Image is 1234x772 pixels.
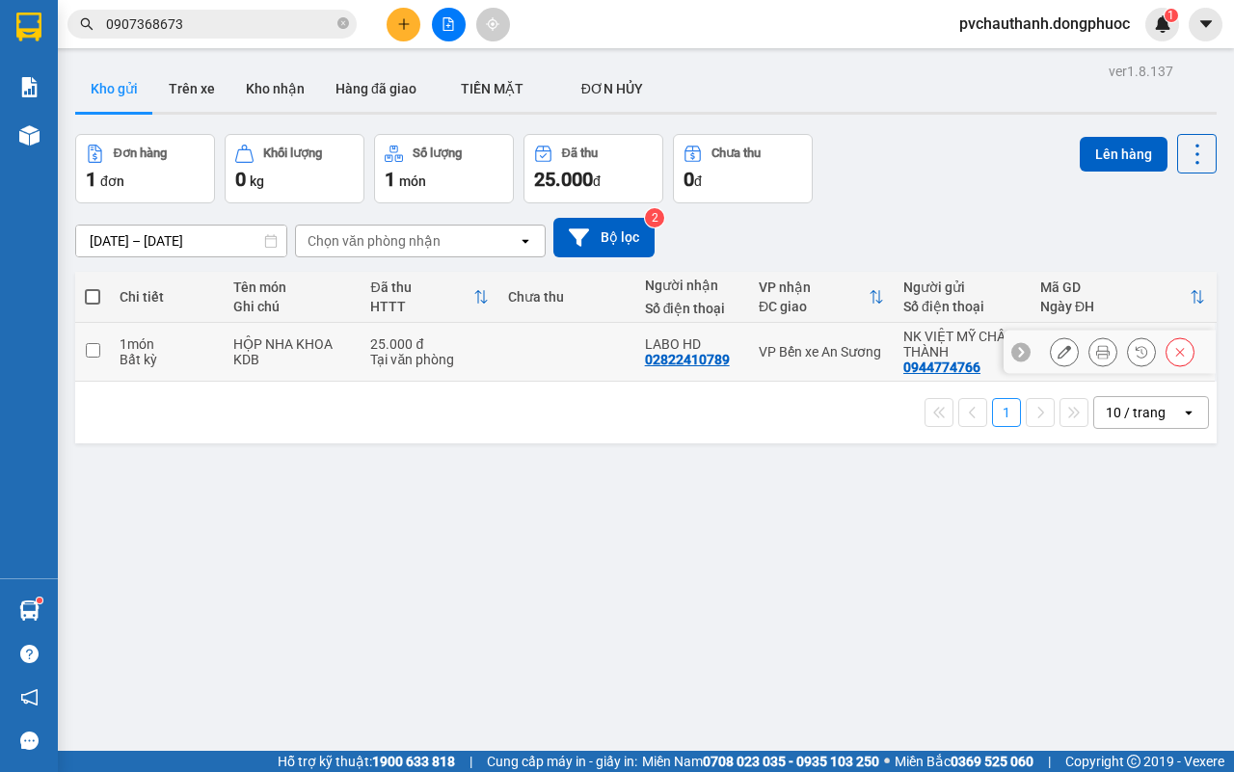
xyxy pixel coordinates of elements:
button: Hàng đã giao [320,66,432,112]
div: 25.000 đ [370,336,488,352]
div: 0944774766 [903,359,980,375]
button: Chưa thu0đ [673,134,813,203]
div: Chưa thu [508,289,626,305]
span: close-circle [337,15,349,34]
span: món [399,173,426,189]
button: Lên hàng [1080,137,1167,172]
div: VP nhận [759,280,869,295]
sup: 2 [645,208,664,227]
img: icon-new-feature [1154,15,1171,33]
svg: open [1181,405,1196,420]
span: 1 [385,168,395,191]
span: | [1048,751,1051,772]
div: Chọn văn phòng nhận [308,231,441,251]
span: đ [593,173,601,189]
span: pvchauthanh.dongphuoc [944,12,1145,36]
strong: 0708 023 035 - 0935 103 250 [703,754,879,769]
div: HỘP NHA KHOA [233,336,351,352]
span: message [20,732,39,750]
span: search [80,17,94,31]
div: Bất kỳ [120,352,214,367]
div: VP Bến xe An Sương [759,344,884,359]
span: aim [486,17,499,31]
span: copyright [1127,755,1140,768]
img: warehouse-icon [19,600,40,621]
div: Khối lượng [263,146,322,160]
input: Tìm tên, số ĐT hoặc mã đơn [106,13,334,35]
span: Cung cấp máy in - giấy in: [487,751,637,772]
span: file-add [442,17,455,31]
div: Đơn hàng [114,146,167,160]
div: Người nhận [645,278,739,293]
div: Chưa thu [711,146,761,160]
span: 1 [1167,9,1174,22]
span: | [469,751,472,772]
span: Miền Bắc [895,751,1033,772]
img: warehouse-icon [19,125,40,146]
sup: 1 [1165,9,1178,22]
strong: 1900 633 818 [372,754,455,769]
span: đ [694,173,702,189]
svg: open [518,233,533,249]
div: 10 / trang [1106,403,1166,422]
button: Đơn hàng1đơn [75,134,215,203]
button: caret-down [1189,8,1222,41]
button: file-add [432,8,466,41]
span: Hỗ trợ kỹ thuật: [278,751,455,772]
span: 25.000 [534,168,593,191]
button: Số lượng1món [374,134,514,203]
div: 02822410789 [645,352,730,367]
div: Số điện thoại [645,301,739,316]
div: Sửa đơn hàng [1050,337,1079,366]
div: Người gửi [903,280,1021,295]
strong: 0369 525 060 [951,754,1033,769]
span: ĐƠN HỦY [581,81,643,96]
div: NK VIỆT MỸ CHÂU THÀNH [903,329,1021,359]
span: 0 [684,168,694,191]
div: KDB [233,352,351,367]
button: aim [476,8,510,41]
div: Chi tiết [120,289,214,305]
button: Trên xe [153,66,230,112]
div: ver 1.8.137 [1109,61,1173,82]
div: LABO HD [645,336,739,352]
button: Kho nhận [230,66,320,112]
button: Khối lượng0kg [225,134,364,203]
button: Đã thu25.000đ [523,134,663,203]
sup: 1 [37,598,42,603]
th: Toggle SortBy [1031,272,1215,323]
span: TIỀN MẶT [461,81,523,96]
div: Đã thu [562,146,598,160]
span: ⚪️ [884,758,890,765]
div: HTTT [370,299,472,314]
img: logo-vxr [16,13,41,41]
div: Mã GD [1040,280,1190,295]
img: solution-icon [19,77,40,97]
div: Ghi chú [233,299,351,314]
div: Ngày ĐH [1040,299,1190,314]
span: 0 [235,168,246,191]
span: Miền Nam [642,751,879,772]
th: Toggle SortBy [749,272,894,323]
div: Tại văn phòng [370,352,488,367]
th: Toggle SortBy [361,272,497,323]
div: 1 món [120,336,214,352]
button: plus [387,8,420,41]
span: kg [250,173,264,189]
button: Bộ lọc [553,218,655,257]
button: Kho gửi [75,66,153,112]
input: Select a date range. [76,226,286,256]
span: question-circle [20,645,39,663]
span: plus [397,17,411,31]
div: Số lượng [413,146,462,160]
button: 1 [992,398,1021,427]
div: ĐC giao [759,299,869,314]
span: đơn [100,173,124,189]
span: 1 [86,168,96,191]
span: caret-down [1197,15,1215,33]
span: notification [20,688,39,706]
div: Tên món [233,280,351,295]
span: close-circle [337,17,349,29]
div: Số điện thoại [903,299,1021,314]
div: Đã thu [370,280,472,295]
